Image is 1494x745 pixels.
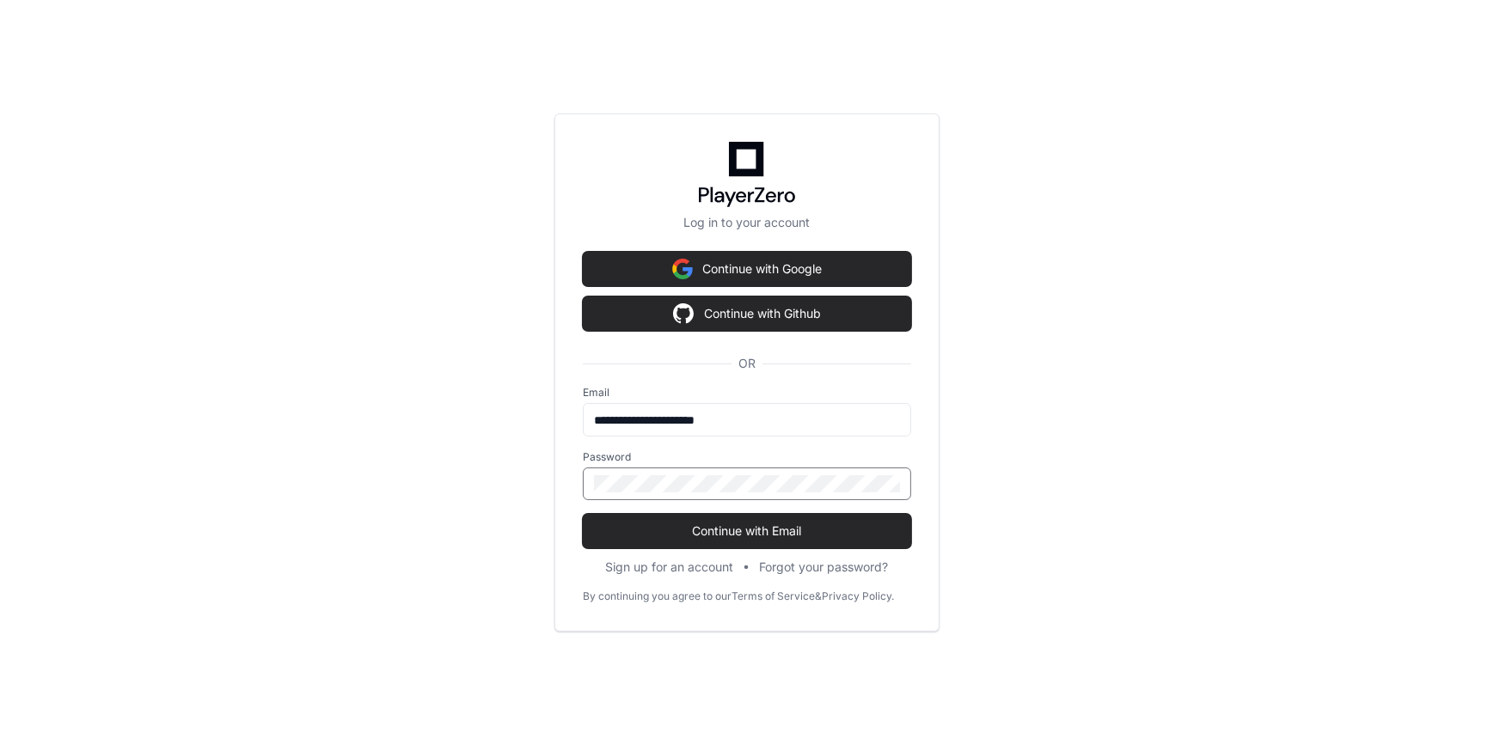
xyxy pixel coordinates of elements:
[583,589,732,603] div: By continuing you agree to our
[815,589,822,603] div: &
[583,522,911,540] span: Continue with Email
[732,589,815,603] a: Terms of Service
[672,252,693,286] img: Sign in with google
[822,589,894,603] a: Privacy Policy.
[583,386,911,400] label: Email
[583,214,911,231] p: Log in to your account
[583,252,911,286] button: Continue with Google
[760,559,889,576] button: Forgot your password?
[583,514,911,548] button: Continue with Email
[583,450,911,464] label: Password
[673,296,694,331] img: Sign in with google
[606,559,734,576] button: Sign up for an account
[732,355,762,372] span: OR
[583,296,911,331] button: Continue with Github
